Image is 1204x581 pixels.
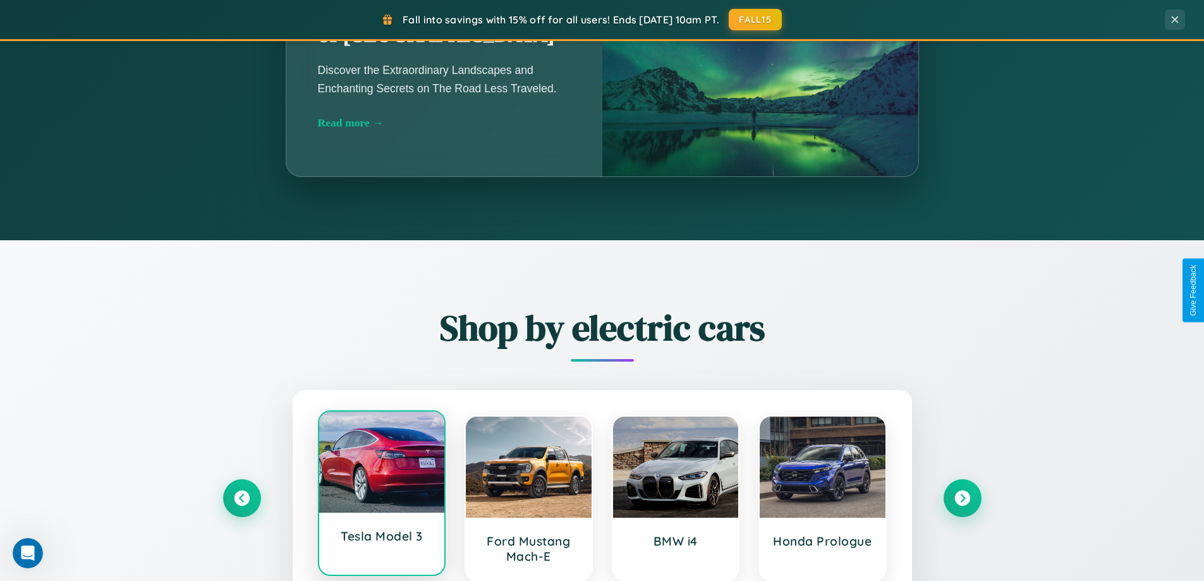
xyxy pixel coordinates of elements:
[332,529,432,544] h3: Tesla Model 3
[1189,265,1198,316] div: Give Feedback
[318,61,571,97] p: Discover the Extraordinary Landscapes and Enchanting Secrets on The Road Less Traveled.
[13,538,43,568] iframe: Intercom live chat
[729,9,782,30] button: FALL15
[478,534,579,564] h3: Ford Mustang Mach-E
[318,116,571,130] div: Read more →
[772,534,873,549] h3: Honda Prologue
[223,303,982,352] h2: Shop by electric cars
[626,534,726,549] h3: BMW i4
[403,13,719,26] span: Fall into savings with 15% off for all users! Ends [DATE] 10am PT.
